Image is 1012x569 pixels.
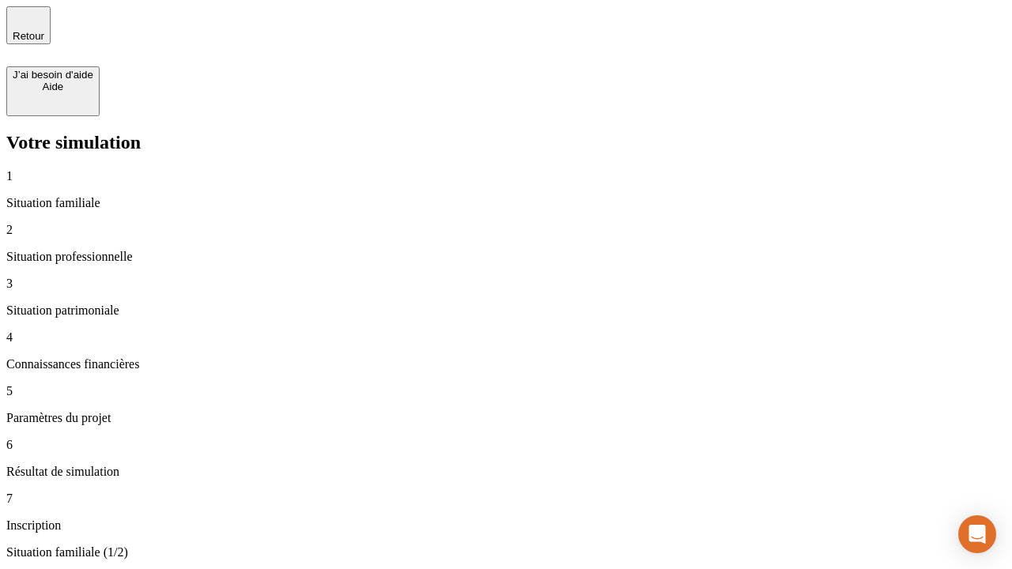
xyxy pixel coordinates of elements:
[6,223,1006,237] p: 2
[6,492,1006,506] p: 7
[6,357,1006,371] p: Connaissances financières
[13,69,93,81] div: J’ai besoin d'aide
[6,132,1006,153] h2: Votre simulation
[6,303,1006,318] p: Situation patrimoniale
[6,465,1006,479] p: Résultat de simulation
[6,250,1006,264] p: Situation professionnelle
[6,411,1006,425] p: Paramètres du projet
[6,196,1006,210] p: Situation familiale
[13,30,44,42] span: Retour
[6,518,1006,533] p: Inscription
[958,515,996,553] div: Open Intercom Messenger
[6,384,1006,398] p: 5
[6,438,1006,452] p: 6
[6,169,1006,183] p: 1
[6,6,51,44] button: Retour
[6,545,1006,560] p: Situation familiale (1/2)
[6,330,1006,345] p: 4
[6,277,1006,291] p: 3
[13,81,93,92] div: Aide
[6,66,100,116] button: J’ai besoin d'aideAide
